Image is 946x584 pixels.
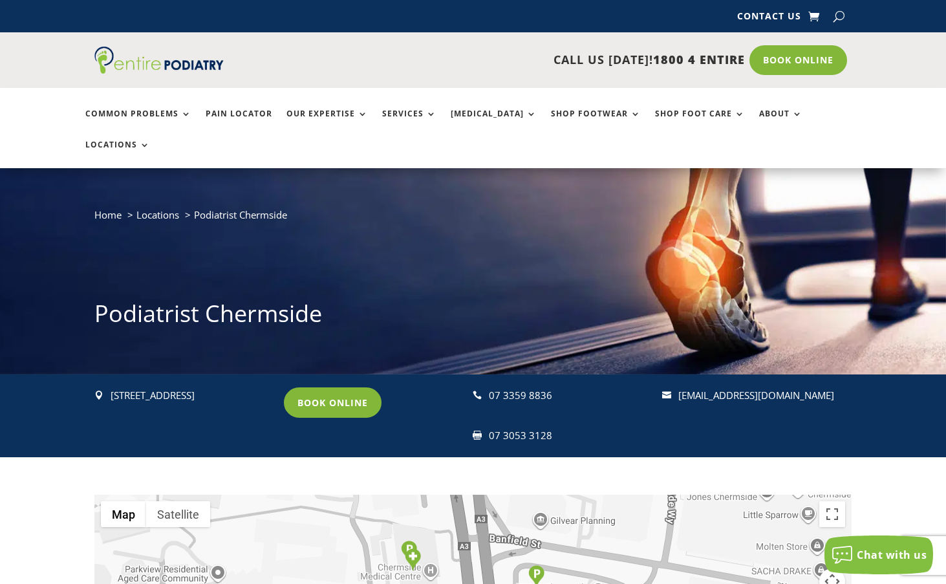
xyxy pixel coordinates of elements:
img: logo (1) [94,47,224,74]
a: About [759,109,802,137]
a: Services [382,109,436,137]
nav: breadcrumb [94,206,851,233]
a: Our Expertise [286,109,368,137]
button: Show street map [101,501,146,527]
a: [EMAIL_ADDRESS][DOMAIN_NAME] [678,389,834,402]
a: Pain Locator [206,109,272,137]
a: Shop Footwear [551,109,641,137]
div: [STREET_ADDRESS] [111,387,272,404]
a: Shop Foot Care [655,109,745,137]
a: [MEDICAL_DATA] [451,109,537,137]
span:  [473,431,482,440]
button: Show satellite imagery [146,501,210,527]
span: Podiatrist Chermside [194,208,287,221]
a: Book Online [284,387,382,417]
button: Toggle fullscreen view [819,501,845,527]
div: 07 3053 3128 [489,427,650,444]
h1: Podiatrist Chermside [94,297,851,336]
a: Home [94,208,122,221]
span: 1800 4 ENTIRE [653,52,745,67]
span:  [94,391,103,400]
p: CALL US [DATE]! [269,52,745,69]
p: 07 3359 8836 [489,387,650,404]
button: Chat with us [824,535,933,574]
div: Clinic [405,548,421,571]
a: Contact Us [737,12,801,26]
a: Entire Podiatry [94,63,224,76]
div: Parking [401,541,417,563]
a: Common Problems [85,109,191,137]
span:  [473,391,482,400]
a: Locations [85,140,150,168]
a: Book Online [749,45,847,75]
a: Locations [136,208,179,221]
span:  [662,391,671,400]
span: Chat with us [857,548,927,562]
